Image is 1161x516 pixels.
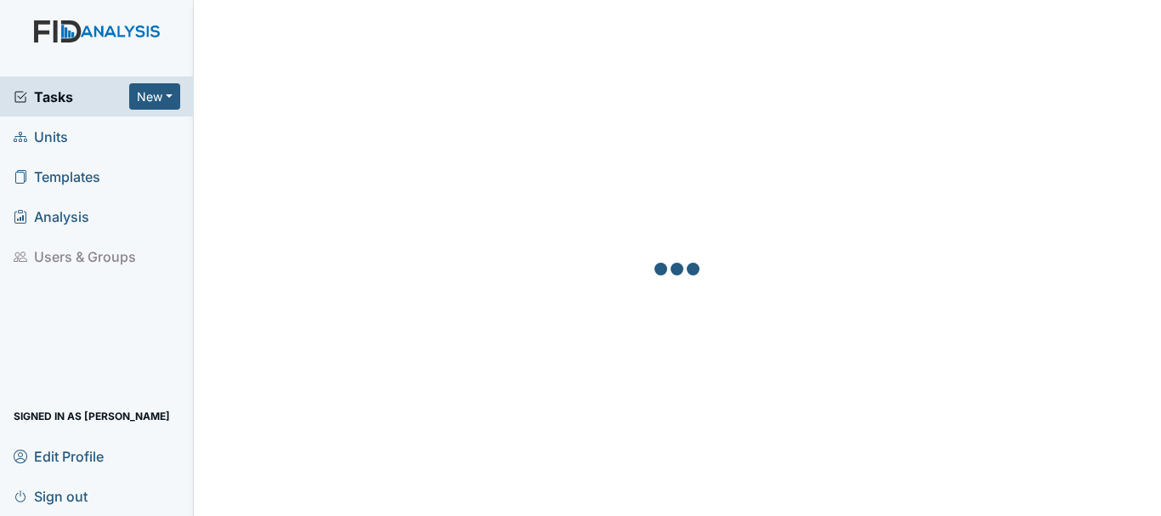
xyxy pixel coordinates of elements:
[129,83,180,110] button: New
[14,483,88,509] span: Sign out
[14,87,129,107] a: Tasks
[14,403,170,429] span: Signed in as [PERSON_NAME]
[14,203,89,230] span: Analysis
[14,443,104,469] span: Edit Profile
[14,123,68,150] span: Units
[14,163,100,190] span: Templates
